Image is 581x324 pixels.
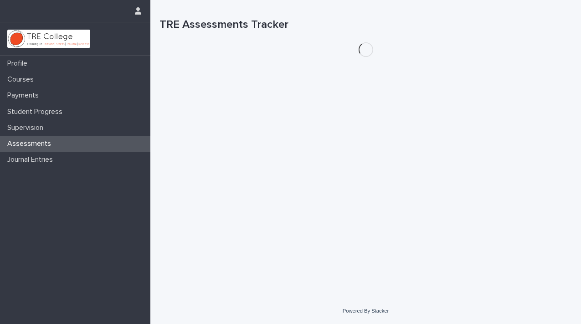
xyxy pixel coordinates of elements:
p: Payments [4,91,46,100]
p: Student Progress [4,108,70,116]
p: Journal Entries [4,155,60,164]
img: L01RLPSrRaOWR30Oqb5K [7,30,90,48]
p: Courses [4,75,41,84]
p: Supervision [4,123,51,132]
a: Powered By Stacker [343,308,389,314]
p: Profile [4,59,35,68]
h1: TRE Assessments Tracker [159,18,572,31]
p: Assessments [4,139,58,148]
